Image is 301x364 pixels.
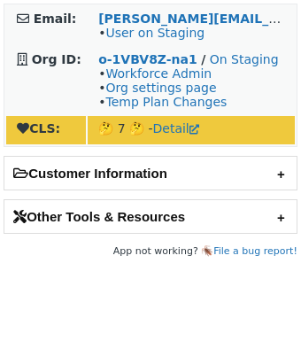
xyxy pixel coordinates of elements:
[98,52,197,66] a: o-1VBV8Z-na1
[88,116,295,144] td: 🤔 7 🤔 -
[32,52,81,66] strong: Org ID:
[98,66,227,109] span: • • •
[4,243,297,260] footer: App not working? 🪳
[4,200,297,233] h2: Other Tools & Resources
[34,12,77,26] strong: Email:
[105,95,227,109] a: Temp Plan Changes
[17,121,60,136] strong: CLS:
[210,52,279,66] a: On Staging
[201,52,205,66] strong: /
[4,157,297,190] h2: Customer Information
[105,66,212,81] a: Workforce Admin
[105,81,216,95] a: Org settings page
[153,121,199,136] a: Detail
[105,26,205,40] a: User on Staging
[98,26,205,40] span: •
[213,245,297,257] a: File a bug report!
